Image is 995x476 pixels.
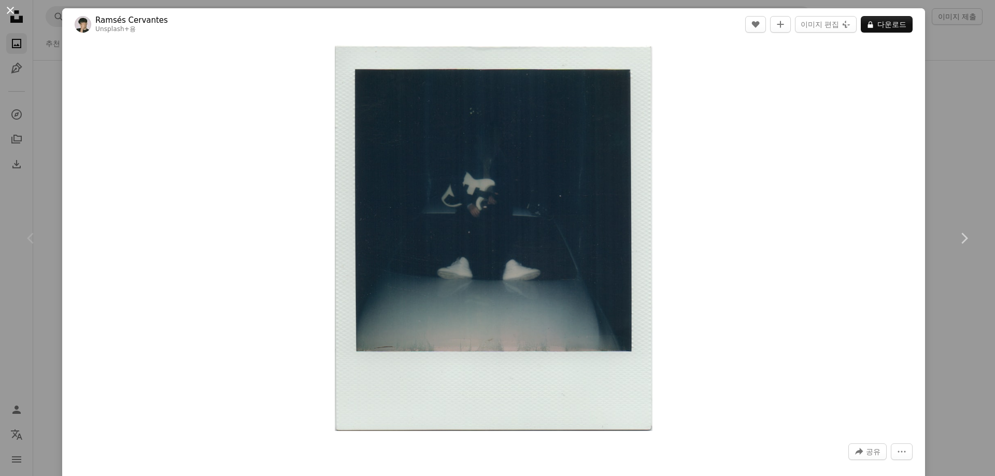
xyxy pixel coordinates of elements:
button: 이미지 편집 [795,16,857,33]
button: 이 이미지 공유 [848,443,887,460]
img: 밝은 조명이 있는 어두운 방에 있는 사람 [335,46,652,431]
span: 공유 [866,444,880,459]
a: Unsplash+ [95,25,130,33]
a: Ramsés Cervantes [95,15,168,25]
button: 컬렉션에 추가 [770,16,791,33]
button: 다운로드 [861,16,913,33]
button: 좋아요 [745,16,766,33]
button: 더 많은 작업 [891,443,913,460]
a: 다음 [933,189,995,288]
img: Ramsés Cervantes의 프로필로 이동 [75,16,91,33]
button: 이 이미지 확대 [335,46,652,431]
div: 용 [95,25,168,34]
